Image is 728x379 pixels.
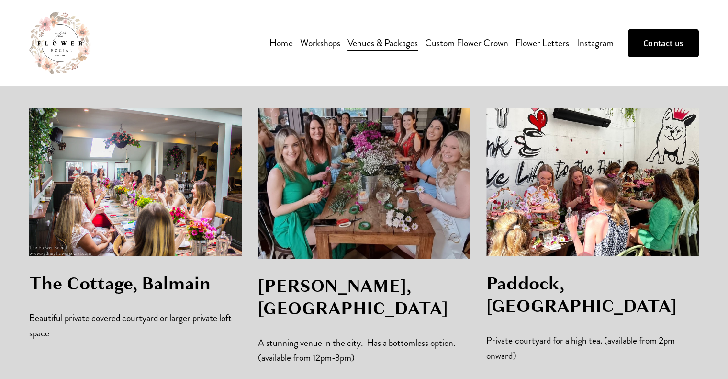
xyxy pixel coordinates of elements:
[486,333,699,363] p: Private courtyard for a high tea. (available from 2pm onward)
[29,12,90,74] img: The Flower Social
[425,34,508,51] a: Custom Flower Crown
[258,275,470,320] h3: [PERSON_NAME], [GEOGRAPHIC_DATA]
[29,310,242,341] p: Beautiful private covered courtyard or larger private loft space
[258,335,470,366] p: A stunning venue in the city. Has a bottomless option. (available from 12pm-3pm)
[515,34,569,51] a: Flower Letters
[300,34,340,51] a: folder dropdown
[576,34,613,51] a: Instagram
[486,273,699,318] h3: Paddock, [GEOGRAPHIC_DATA]
[29,273,242,295] h3: The Cottage, Balmain
[347,34,418,51] a: Venues & Packages
[269,34,292,51] a: Home
[628,29,699,57] a: Contact us
[300,35,340,50] span: Workshops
